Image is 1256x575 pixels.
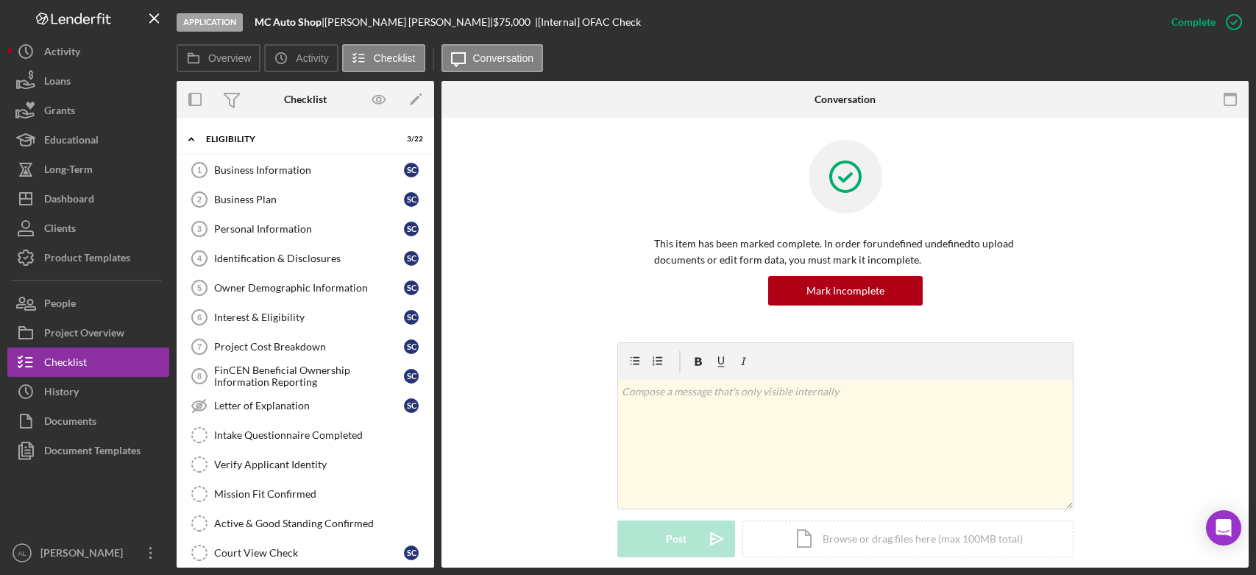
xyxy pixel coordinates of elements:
button: Activity [264,44,338,72]
div: Clients [44,214,76,247]
tspan: 3 [197,225,202,233]
p: This item has been marked complete. In order for undefined undefined to upload documents or edit ... [654,236,1037,269]
b: MC Auto Shop [255,15,322,28]
div: Post [666,521,686,557]
tspan: 8 [197,372,202,381]
button: Complete [1157,7,1249,37]
div: FinCEN Beneficial Ownership Information Reporting [214,364,404,388]
button: Conversation [441,44,544,72]
div: | [255,16,324,28]
div: S C [404,546,419,560]
div: Identification & Disclosures [214,253,404,264]
div: 3 / 22 [397,135,423,144]
div: Owner Demographic Information [214,282,404,294]
a: 8FinCEN Beneficial Ownership Information ReportingSC [184,361,427,391]
a: People [7,289,169,318]
button: Clients [7,214,169,243]
div: [PERSON_NAME] [37,538,132,571]
button: Activity [7,37,169,66]
div: Project Overview [44,318,124,351]
div: S C [404,281,419,295]
button: Checklist [7,348,169,377]
label: Conversation [473,52,534,64]
a: 5Owner Demographic InformationSC [184,273,427,303]
div: S C [404,222,419,236]
div: Project Cost Breakdown [214,341,404,353]
tspan: 7 [197,342,202,351]
div: Checklist [284,94,327,105]
div: Mission Fit Confirmed [214,488,426,500]
a: 4Identification & DisclosuresSC [184,244,427,273]
a: Letter of ExplanationSC [184,391,427,420]
tspan: 2 [197,195,202,204]
div: History [44,377,79,410]
div: S C [404,163,419,177]
tspan: 6 [197,313,202,322]
div: Educational [44,125,99,158]
a: Grants [7,96,169,125]
button: Document Templates [7,436,169,465]
button: Post [617,521,735,557]
div: Mark Incomplete [806,276,884,306]
tspan: 5 [197,283,202,292]
div: Active & Good Standing Confirmed [214,518,426,529]
button: Project Overview [7,318,169,348]
a: Active & Good Standing Confirmed [184,509,427,538]
div: Court View Check [214,547,404,559]
button: Loans [7,66,169,96]
div: Intake Questionnaire Completed [214,429,426,441]
a: Court View CheckSC [184,538,427,568]
a: 2Business PlanSC [184,185,427,214]
button: Mark Incomplete [768,276,923,306]
div: Conversation [815,94,876,105]
div: People [44,289,76,322]
div: | [Internal] OFAC Check [535,16,641,28]
a: 7Project Cost BreakdownSC [184,332,427,361]
div: Long-Term [44,155,93,188]
a: 6Interest & EligibilitySC [184,303,427,332]
button: Checklist [342,44,425,72]
div: Documents [44,406,96,440]
div: Product Templates [44,243,130,276]
button: Dashboard [7,184,169,214]
div: Dashboard [44,184,94,217]
div: Grants [44,96,75,129]
div: S C [404,310,419,325]
div: S C [404,369,419,384]
div: Activity [44,37,80,70]
button: Long-Term [7,155,169,184]
div: Loans [44,66,71,99]
button: Overview [177,44,260,72]
button: Documents [7,406,169,436]
div: Interest & Eligibility [214,311,404,323]
button: History [7,377,169,406]
text: AL [18,549,26,557]
span: $75,000 [493,15,531,28]
div: Complete [1171,7,1216,37]
div: Letter of Explanation [214,400,404,412]
button: Educational [7,125,169,155]
div: S C [404,398,419,413]
div: Open Intercom Messenger [1206,510,1241,546]
a: 1Business InformationSC [184,155,427,185]
a: Verify Applicant Identity [184,450,427,479]
a: 3Personal InformationSC [184,214,427,244]
button: Product Templates [7,243,169,272]
div: Business Information [214,164,404,176]
label: Activity [296,52,328,64]
button: AL[PERSON_NAME] [7,538,169,568]
div: [PERSON_NAME] [PERSON_NAME] | [324,16,493,28]
tspan: 4 [197,254,202,263]
div: Personal Information [214,223,404,235]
